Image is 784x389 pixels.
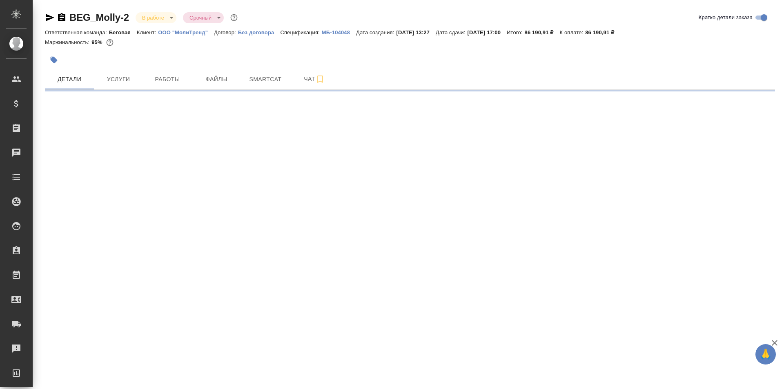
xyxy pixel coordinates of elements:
button: 🙏 [755,344,776,365]
p: Беговая [109,29,137,36]
span: 🙏 [759,346,773,363]
div: В работе [136,12,176,23]
a: Без договора [238,29,281,36]
p: Маржинальность: [45,39,91,45]
button: Скопировать ссылку для ЯМессенджера [45,13,55,22]
p: К оплате: [560,29,586,36]
button: Добавить тэг [45,51,63,69]
span: Услуги [99,74,138,84]
button: Доп статусы указывают на важность/срочность заказа [229,12,239,23]
span: Smartcat [246,74,285,84]
div: В работе [183,12,224,23]
span: Детали [50,74,89,84]
span: Работы [148,74,187,84]
a: ООО "МолиТренд" [158,29,214,36]
svg: Подписаться [315,74,325,84]
p: Договор: [214,29,238,36]
button: Скопировать ссылку [57,13,67,22]
button: 3343.05 RUB; [105,37,115,48]
p: Итого: [507,29,524,36]
p: 95% [91,39,104,45]
button: Срочный [187,14,214,21]
span: Чат [295,74,334,84]
p: [DATE] 17:00 [467,29,507,36]
span: Файлы [197,74,236,84]
p: Дата создания: [356,29,396,36]
button: В работе [140,14,167,21]
p: [DATE] 13:27 [396,29,436,36]
a: МБ-104048 [322,29,356,36]
p: Дата сдачи: [436,29,467,36]
p: 86 190,91 ₽ [525,29,560,36]
p: Ответственная команда: [45,29,109,36]
p: Спецификация: [280,29,321,36]
a: BEG_Molly-2 [69,12,129,23]
span: Кратко детали заказа [699,13,753,22]
p: Клиент: [137,29,158,36]
p: 86 190,91 ₽ [585,29,620,36]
